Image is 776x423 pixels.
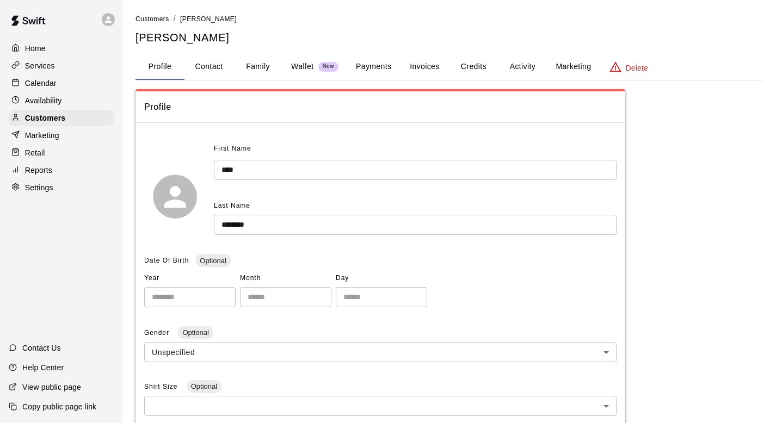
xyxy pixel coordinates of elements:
button: Payments [347,54,400,80]
a: Reports [9,162,114,178]
a: Marketing [9,127,114,144]
span: Date Of Birth [144,257,189,264]
span: New [318,63,338,70]
span: Customers [136,15,169,23]
p: Retail [25,147,45,158]
p: Contact Us [22,343,61,353]
button: Contact [184,54,233,80]
span: Shirt Size [144,383,180,390]
button: Marketing [547,54,600,80]
p: Wallet [291,61,314,72]
button: Profile [136,54,184,80]
a: Availability [9,92,114,109]
li: / [174,13,176,24]
button: Activity [498,54,547,80]
p: Delete [626,63,648,73]
p: Home [25,43,46,54]
a: Home [9,40,114,57]
a: Settings [9,179,114,196]
p: Help Center [22,362,64,373]
button: Family [233,54,282,80]
p: Reports [25,165,52,176]
a: Customers [136,14,169,23]
a: Services [9,58,114,74]
span: Month [240,270,331,287]
span: Gender [144,329,171,337]
button: Invoices [400,54,449,80]
span: Profile [144,100,617,114]
span: Optional [195,257,230,265]
p: Marketing [25,130,59,141]
button: Credits [449,54,498,80]
a: Retail [9,145,114,161]
span: [PERSON_NAME] [180,15,237,23]
h5: [PERSON_NAME] [136,30,763,45]
span: Optional [187,382,221,390]
span: Year [144,270,236,287]
a: Customers [9,110,114,126]
div: basic tabs example [136,54,763,80]
p: Services [25,60,55,71]
span: Day [336,270,427,287]
p: View public page [22,382,81,393]
p: Calendar [25,78,57,89]
p: Copy public page link [22,401,96,412]
nav: breadcrumb [136,13,763,25]
p: Availability [25,95,62,106]
p: Settings [25,182,53,193]
span: Last Name [214,202,250,209]
span: Optional [178,328,213,337]
span: First Name [214,140,251,158]
div: Unspecified [144,342,617,362]
p: Customers [25,113,65,123]
a: Calendar [9,75,114,91]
